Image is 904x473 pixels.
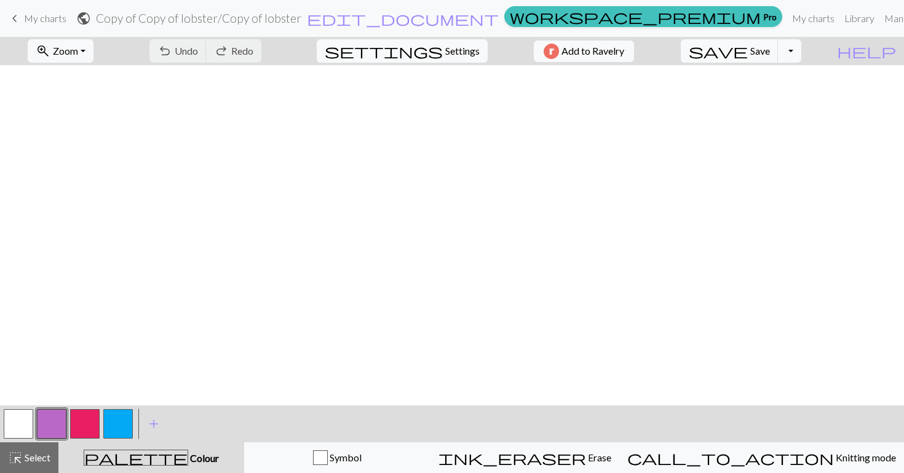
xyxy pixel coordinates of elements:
span: highlight_alt [8,449,23,466]
span: Erase [586,451,611,463]
i: Settings [325,44,443,58]
span: Save [750,45,770,57]
span: settings [325,42,443,60]
span: Symbol [328,451,362,463]
span: Settings [445,44,480,58]
span: Zoom [53,45,78,57]
button: SettingsSettings [317,39,488,63]
span: public [76,10,91,27]
span: Colour [188,452,219,464]
a: Library [839,6,879,31]
button: Erase [430,442,619,473]
span: Knitting mode [834,451,896,463]
span: help [837,42,896,60]
a: My charts [7,8,66,29]
button: Colour [58,442,244,473]
button: Knitting mode [619,442,904,473]
span: zoom_in [36,42,50,60]
button: Add to Ravelry [534,41,634,62]
span: palette [84,449,188,466]
span: ink_eraser [438,449,586,466]
button: Zoom [28,39,93,63]
span: keyboard_arrow_left [7,10,22,27]
span: edit_document [307,10,499,27]
span: Add to Ravelry [561,44,624,59]
h2: Copy of Copy of lobster / Copy of lobster [96,11,301,25]
span: call_to_action [627,449,834,466]
span: workspace_premium [510,8,761,25]
a: My charts [787,6,839,31]
span: My charts [24,12,66,24]
span: save [689,42,748,60]
span: Select [23,451,50,463]
button: Save [681,39,779,63]
img: Ravelry [544,44,559,59]
span: add [146,415,161,432]
button: Symbol [244,442,430,473]
a: Pro [504,6,782,27]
